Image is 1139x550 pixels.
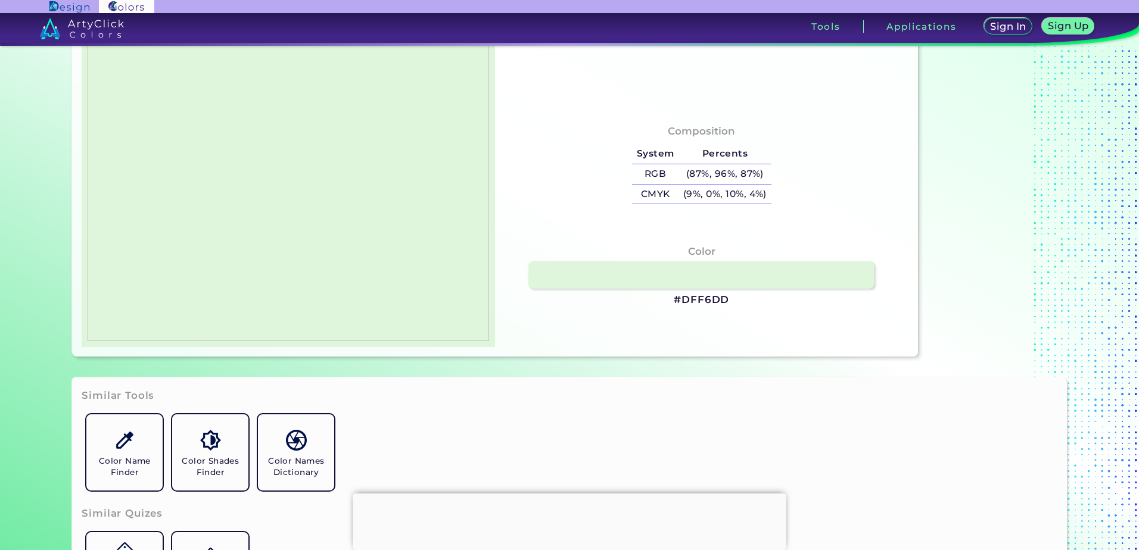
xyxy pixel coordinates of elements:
img: icon_color_shades.svg [200,430,221,451]
h5: Sign In [992,22,1025,31]
a: Sign Up [1045,19,1092,34]
h3: Similar Tools [82,389,154,403]
img: icon_color_name_finder.svg [114,430,135,451]
a: Color Names Dictionary [253,410,339,495]
iframe: Advertisement [353,493,786,547]
h5: RGB [632,164,679,184]
h4: Composition [668,123,735,140]
img: icon_color_names_dictionary.svg [286,430,307,451]
a: Color Name Finder [82,410,167,495]
h5: Sign Up [1050,21,1087,30]
h5: Color Names Dictionary [263,455,329,478]
h5: Color Shades Finder [177,455,244,478]
h5: Percents [679,144,771,164]
h5: CMYK [632,185,679,204]
a: Sign In [986,19,1031,34]
h3: #DFF6DD [674,293,729,307]
h5: (87%, 96%, 87%) [679,164,771,184]
h3: Tools [811,22,841,31]
h5: System [632,144,679,164]
a: Color Shades Finder [167,410,253,495]
img: logo_artyclick_colors_white.svg [40,18,124,39]
h5: (9%, 0%, 10%, 4%) [679,185,771,204]
h4: Color [688,243,715,260]
h3: Similar Quizes [82,507,163,521]
h3: Applications [886,22,956,31]
h5: Color Name Finder [91,455,158,478]
img: ArtyClick Design logo [49,1,89,12]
